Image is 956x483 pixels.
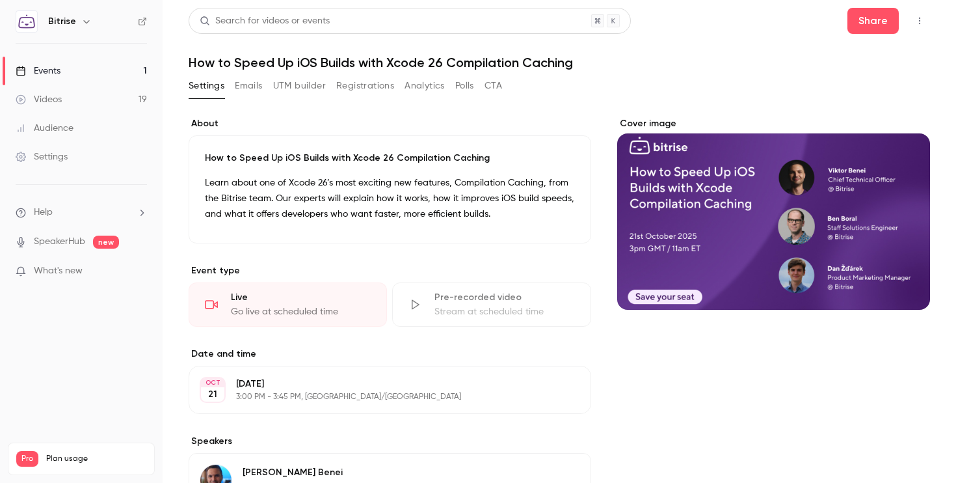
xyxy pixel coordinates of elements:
[434,291,574,304] div: Pre-recorded video
[201,378,224,387] div: OCT
[189,264,591,277] p: Event type
[34,264,83,278] span: What's new
[189,55,930,70] h1: How to Speed Up iOS Builds with Xcode 26 Compilation Caching
[46,454,146,464] span: Plan usage
[93,236,119,249] span: new
[617,117,930,310] section: Cover image
[455,76,474,96] button: Polls
[189,76,224,96] button: Settings
[847,8,899,34] button: Share
[189,283,387,327] div: LiveGo live at scheduled time
[200,14,330,28] div: Search for videos or events
[231,291,371,304] div: Live
[485,76,502,96] button: CTA
[405,76,445,96] button: Analytics
[189,348,591,361] label: Date and time
[236,392,522,402] p: 3:00 PM - 3:45 PM, [GEOGRAPHIC_DATA]/[GEOGRAPHIC_DATA]
[16,11,37,32] img: Bitrise
[16,150,68,163] div: Settings
[617,117,930,130] label: Cover image
[189,435,591,448] label: Speakers
[205,175,575,222] p: Learn about one of Xcode 26’s most exciting new features, Compilation Caching, from the Bitrise t...
[231,305,371,318] div: Go live at scheduled time
[208,388,217,401] p: 21
[34,206,53,219] span: Help
[434,305,574,318] div: Stream at scheduled time
[243,466,370,479] p: [PERSON_NAME] Benei
[392,283,591,327] div: Pre-recorded videoStream at scheduled time
[16,64,60,77] div: Events
[236,378,522,391] p: [DATE]
[16,206,147,219] li: help-dropdown-opener
[16,122,73,135] div: Audience
[235,76,262,96] button: Emails
[34,235,85,249] a: SpeakerHub
[336,76,394,96] button: Registrations
[16,451,38,467] span: Pro
[48,15,76,28] h6: Bitrise
[131,266,147,277] iframe: Noticeable Trigger
[205,152,575,165] p: How to Speed Up iOS Builds with Xcode 26 Compilation Caching
[273,76,326,96] button: UTM builder
[16,93,62,106] div: Videos
[189,117,591,130] label: About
